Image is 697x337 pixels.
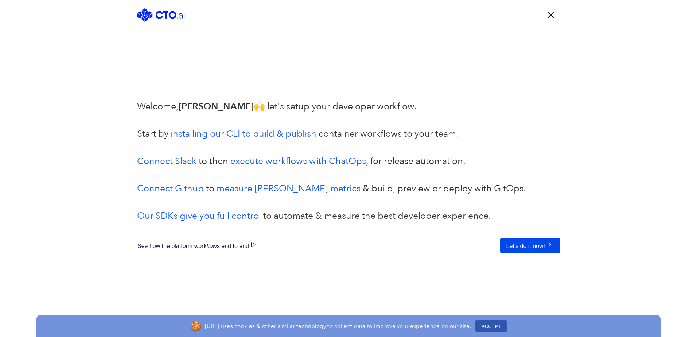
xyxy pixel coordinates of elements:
a: Connect Github [137,182,204,195]
i: flow [206,243,217,249]
button: ACCEPT [475,320,507,332]
a: Connect Slack [137,155,196,167]
button: See how the platform workflows end to end [137,238,264,253]
a: installing our CLI to build & publish [171,128,316,140]
a: Our SDKs give you full control [137,210,261,222]
span: 🍪 [190,319,202,333]
p: [URL] uses cookies & other similar technology to collect data to improve your experience on our s... [205,322,471,330]
p: Welcome, 🙌 let's setup your developer workflow. [137,100,560,127]
img: cto-full-logo-blue-new.svg [137,8,185,22]
span: [PERSON_NAME] [179,100,254,113]
p: Start by container workflows to your team. to then , for release automation. to & build, preview ... [137,127,560,223]
button: Let’s do it now! [500,238,560,253]
a: measure [PERSON_NAME] metrics [217,182,361,195]
a: execute workflows with ChatOps [230,155,366,167]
